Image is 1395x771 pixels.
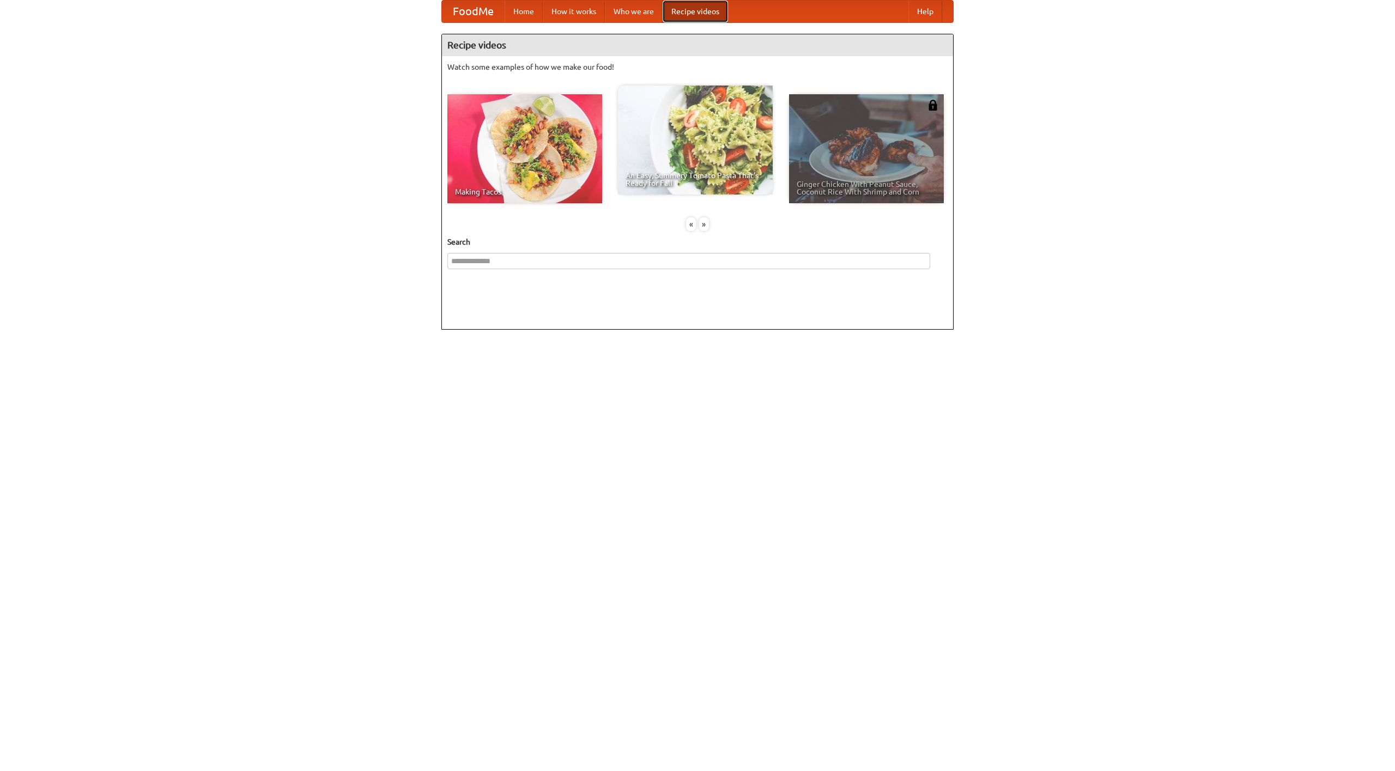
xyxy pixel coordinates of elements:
h5: Search [447,236,948,247]
div: « [686,217,696,231]
span: An Easy, Summery Tomato Pasta That's Ready for Fall [626,172,765,187]
a: Recipe videos [663,1,728,22]
a: FoodMe [442,1,505,22]
div: » [699,217,709,231]
span: Making Tacos [455,188,595,196]
a: Home [505,1,543,22]
a: How it works [543,1,605,22]
p: Watch some examples of how we make our food! [447,62,948,72]
a: Making Tacos [447,94,602,203]
img: 483408.png [927,100,938,111]
a: Who we are [605,1,663,22]
a: An Easy, Summery Tomato Pasta That's Ready for Fall [618,86,773,195]
a: Help [908,1,942,22]
h4: Recipe videos [442,34,953,56]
